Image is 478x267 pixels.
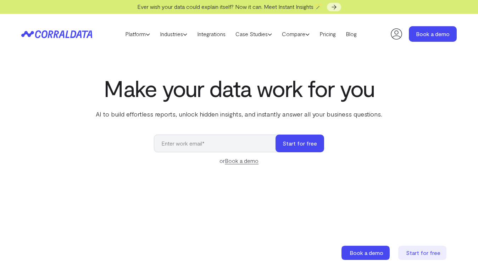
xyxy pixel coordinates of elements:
a: Book a demo [409,26,457,42]
span: Ever wish your data could explain itself? Now it can. Meet Instant Insights 🪄 [137,3,322,10]
span: Book a demo [350,249,383,256]
a: Book a demo [225,157,259,164]
a: Integrations [192,29,230,39]
p: AI to build effortless reports, unlock hidden insights, and instantly answer all your business qu... [94,109,384,119]
a: Industries [155,29,192,39]
a: Platform [120,29,155,39]
a: Blog [341,29,362,39]
input: Enter work email* [154,135,283,152]
h1: Make your data work for you [94,75,384,101]
a: Compare [277,29,315,39]
div: or [154,157,324,165]
button: Start for free [276,135,324,152]
a: Pricing [315,29,341,39]
span: Start for free [406,249,440,256]
a: Case Studies [230,29,277,39]
a: Book a demo [341,246,391,260]
a: Start for free [398,246,448,260]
